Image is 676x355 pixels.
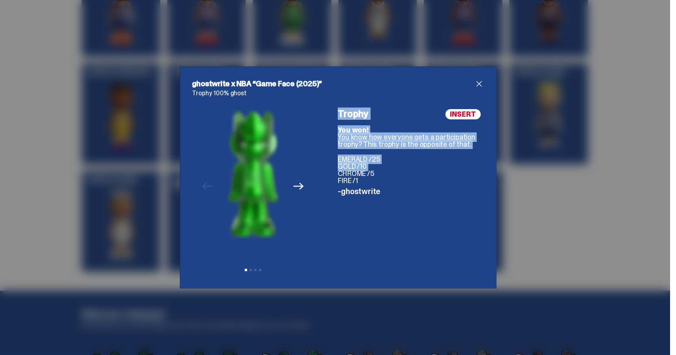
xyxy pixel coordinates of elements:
p: -ghostwrite [338,187,484,195]
b: You won! [338,125,369,135]
button: View slide 2 [249,269,252,271]
button: View slide 1 [245,269,247,271]
p: EMERALD /25 GOLD /10 CHROME /5 FIRE /1 [338,156,484,184]
p: Trophy 100% ghost [192,90,484,96]
h2: ghostwrite x NBA “Game Face (2025)” [192,79,474,89]
button: View slide 3 [254,269,257,271]
button: View slide 4 [259,269,261,271]
span: INSERT [446,109,481,119]
h4: Trophy [338,109,484,119]
button: close [474,79,484,89]
img: ghostwrite%20mlb%20game%20face%20trophy%20front-2.png [226,109,280,239]
p: You know how everyone gets a participation trophy? This trophy is the opposite of that. [338,127,484,148]
button: Next [290,177,307,195]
